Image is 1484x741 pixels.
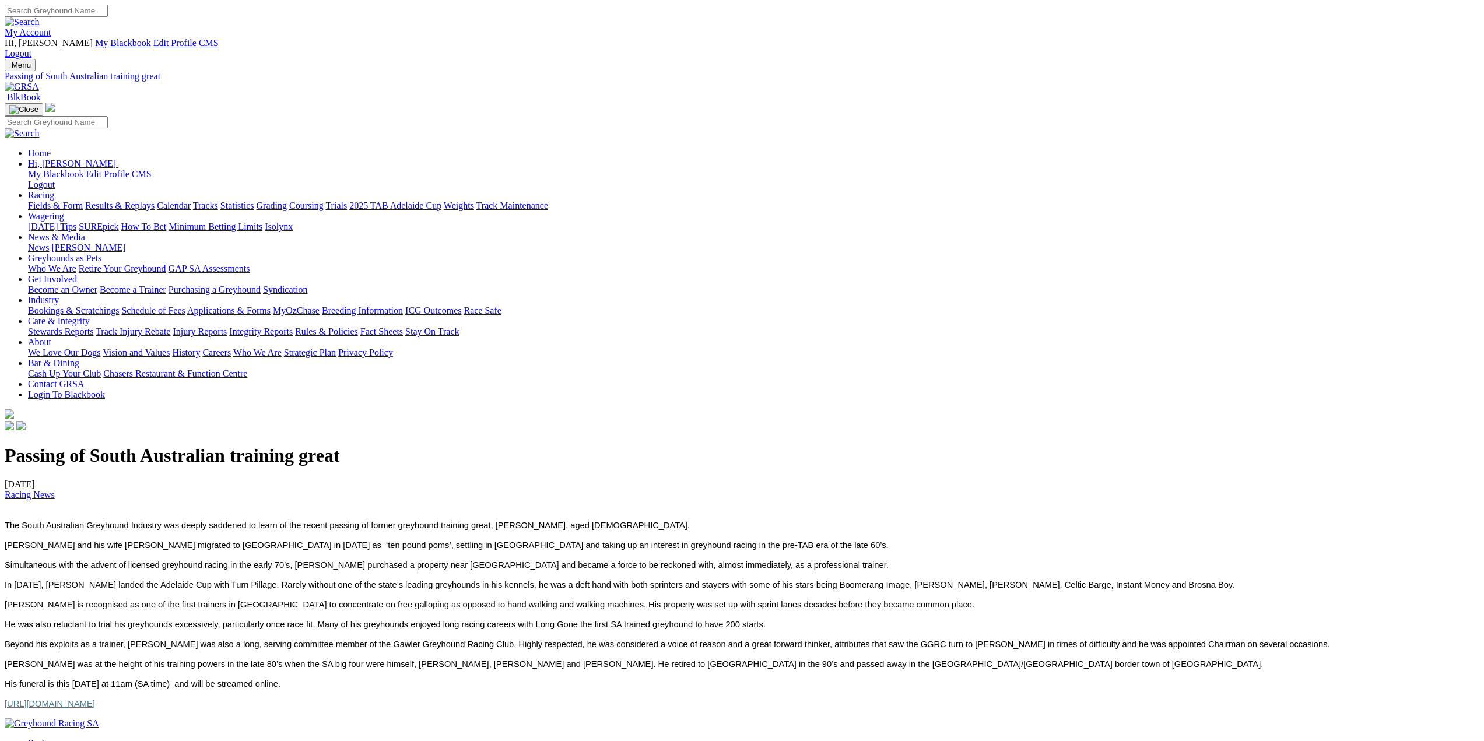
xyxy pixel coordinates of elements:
[85,201,155,210] a: Results & Replays
[187,305,271,315] a: Applications & Forms
[169,285,261,294] a: Purchasing a Greyhound
[28,159,118,168] a: Hi, [PERSON_NAME]
[79,264,166,273] a: Retire Your Greyhound
[220,201,254,210] a: Statistics
[28,180,55,189] a: Logout
[5,620,766,629] span: He was also reluctant to trial his greyhounds excessively, particularly once race fit. Many of hi...
[28,243,49,252] a: News
[121,222,167,231] a: How To Bet
[5,580,1234,589] span: In [DATE], [PERSON_NAME] landed the Adelaide Cup with Turn Pillage. Rarely without one of the sta...
[5,560,889,570] span: Simultaneous with the advent of licensed greyhound racing in the early 70’s, [PERSON_NAME] purcha...
[28,222,1479,232] div: Wagering
[5,409,14,419] img: logo-grsa-white.png
[169,222,262,231] a: Minimum Betting Limits
[476,201,548,210] a: Track Maintenance
[103,347,170,357] a: Vision and Values
[405,326,459,336] a: Stay On Track
[157,201,191,210] a: Calendar
[28,253,101,263] a: Greyhounds as Pets
[5,659,1263,669] span: [PERSON_NAME] was at the height of his training powers in the late 80’s when the SA big four were...
[96,326,170,336] a: Track Injury Rebate
[28,243,1479,253] div: News & Media
[265,222,293,231] a: Isolynx
[103,368,247,378] a: Chasers Restaurant & Function Centre
[28,211,64,221] a: Wagering
[325,201,347,210] a: Trials
[5,116,108,128] input: Search
[5,17,40,27] img: Search
[360,326,403,336] a: Fact Sheets
[263,285,307,294] a: Syndication
[153,38,197,48] a: Edit Profile
[28,264,1479,274] div: Greyhounds as Pets
[199,38,219,48] a: CMS
[100,285,166,294] a: Become a Trainer
[5,521,690,530] span: The South Australian Greyhound Industry was deeply saddened to learn of the recent passing of for...
[5,59,36,71] button: Toggle navigation
[5,490,55,500] a: Racing News
[28,326,93,336] a: Stewards Reports
[5,718,99,729] img: Greyhound Racing SA
[464,305,501,315] a: Race Safe
[289,201,324,210] a: Coursing
[28,285,97,294] a: Become an Owner
[28,169,1479,190] div: Hi, [PERSON_NAME]
[28,201,1479,211] div: Racing
[169,264,250,273] a: GAP SA Assessments
[284,347,336,357] a: Strategic Plan
[28,368,1479,379] div: Bar & Dining
[16,421,26,430] img: twitter.svg
[28,379,84,389] a: Contact GRSA
[79,222,118,231] a: SUREpick
[172,347,200,357] a: History
[5,699,95,708] a: [URL][DOMAIN_NAME]
[9,105,38,114] img: Close
[5,103,43,116] button: Toggle navigation
[444,201,474,210] a: Weights
[5,679,280,689] span: His funeral is this [DATE] at 11am (SA time) and will be streamed online.
[349,201,441,210] a: 2025 TAB Adelaide Cup
[5,128,40,139] img: Search
[5,445,1479,466] h1: Passing of South Australian training great
[5,540,889,550] span: [PERSON_NAME] and his wife [PERSON_NAME] migrated to [GEOGRAPHIC_DATA] in [DATE] as ‘ten pound po...
[28,201,83,210] a: Fields & Form
[405,305,461,315] a: ICG Outcomes
[28,316,90,326] a: Care & Integrity
[5,71,1479,82] div: Passing of South Australian training great
[28,148,51,158] a: Home
[7,92,41,102] span: BlkBook
[28,326,1479,337] div: Care & Integrity
[338,347,393,357] a: Privacy Policy
[257,201,287,210] a: Grading
[5,421,14,430] img: facebook.svg
[28,190,54,200] a: Racing
[28,274,77,284] a: Get Involved
[5,92,41,102] a: BlkBook
[322,305,403,315] a: Breeding Information
[132,169,152,179] a: CMS
[5,600,974,609] span: [PERSON_NAME] is recognised as one of the first trainers in [GEOGRAPHIC_DATA] to concentrate on f...
[28,389,105,399] a: Login To Blackbook
[295,326,358,336] a: Rules & Policies
[28,159,116,168] span: Hi, [PERSON_NAME]
[5,48,31,58] a: Logout
[95,38,151,48] a: My Blackbook
[173,326,227,336] a: Injury Reports
[5,27,51,37] a: My Account
[5,38,1479,59] div: My Account
[28,347,100,357] a: We Love Our Dogs
[28,222,76,231] a: [DATE] Tips
[28,264,76,273] a: Who We Are
[5,479,55,500] span: [DATE]
[28,337,51,347] a: About
[233,347,282,357] a: Who We Are
[28,305,1479,316] div: Industry
[5,82,39,92] img: GRSA
[273,305,320,315] a: MyOzChase
[202,347,231,357] a: Careers
[5,5,108,17] input: Search
[193,201,218,210] a: Tracks
[5,640,1330,649] span: Beyond his exploits as a trainer, [PERSON_NAME] was also a long, serving committee member of the ...
[5,38,93,48] span: Hi, [PERSON_NAME]
[86,169,129,179] a: Edit Profile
